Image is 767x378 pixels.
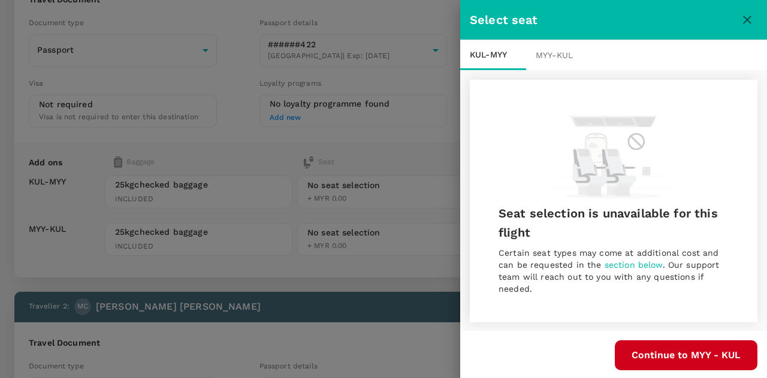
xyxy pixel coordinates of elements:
[499,247,729,295] p: Certain seat types may come at additional cost and can be requested in the . Our support team wil...
[605,260,663,270] span: section below
[737,10,757,30] button: close
[499,204,729,242] h6: Seat selection is unavailable for this flight
[526,40,592,70] div: MYY - KUL
[460,40,526,70] div: KUL - MYY
[615,340,757,370] button: Continue to MYY - KUL
[470,10,737,29] div: Select seat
